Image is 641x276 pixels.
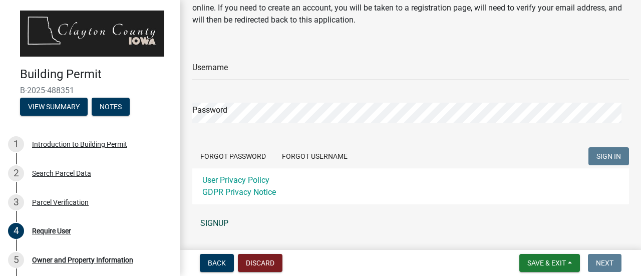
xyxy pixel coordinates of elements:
span: B-2025-488351 [20,86,160,95]
div: 4 [8,223,24,239]
a: GDPR Privacy Notice [202,187,276,197]
div: 2 [8,165,24,181]
button: Notes [92,98,130,116]
a: SIGNUP [192,213,629,233]
button: Forgot Username [274,147,356,165]
button: Next [588,254,621,272]
button: Save & Exit [519,254,580,272]
span: Next [596,259,613,267]
h4: Building Permit [20,67,172,82]
wm-modal-confirm: Notes [92,103,130,111]
div: Introduction to Building Permit [32,141,127,148]
div: 1 [8,136,24,152]
span: Save & Exit [527,259,566,267]
img: Clayton County, Iowa [20,11,164,57]
div: 3 [8,194,24,210]
button: Back [200,254,234,272]
div: Search Parcel Data [32,170,91,177]
button: View Summary [20,98,88,116]
button: Discard [238,254,282,272]
a: User Privacy Policy [202,175,269,185]
div: Require User [32,227,71,234]
span: SIGN IN [596,152,621,160]
div: Parcel Verification [32,199,89,206]
span: Back [208,259,226,267]
button: Forgot Password [192,147,274,165]
button: SIGN IN [588,147,629,165]
div: 5 [8,252,24,268]
wm-modal-confirm: Summary [20,103,88,111]
div: Owner and Property Information [32,256,133,263]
